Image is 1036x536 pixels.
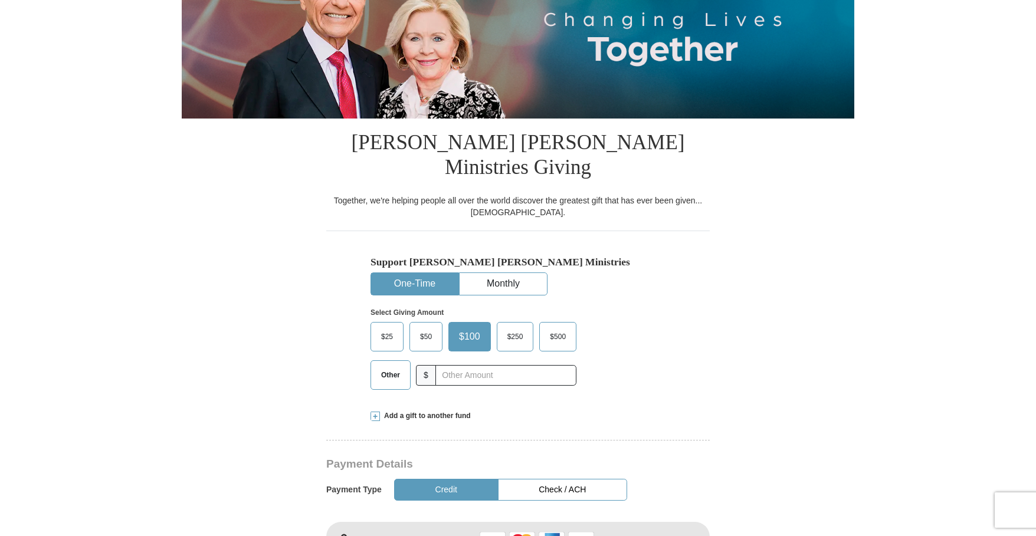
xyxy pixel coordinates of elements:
[371,256,665,268] h5: Support [PERSON_NAME] [PERSON_NAME] Ministries
[371,308,444,317] strong: Select Giving Amount
[435,365,576,386] input: Other Amount
[416,365,436,386] span: $
[326,119,710,195] h1: [PERSON_NAME] [PERSON_NAME] Ministries Giving
[326,458,627,471] h3: Payment Details
[371,273,458,295] button: One-Time
[326,485,382,495] h5: Payment Type
[544,328,572,346] span: $500
[375,328,399,346] span: $25
[460,273,547,295] button: Monthly
[394,479,499,501] button: Credit
[414,328,438,346] span: $50
[326,195,710,218] div: Together, we're helping people all over the world discover the greatest gift that has ever been g...
[380,411,471,421] span: Add a gift to another fund
[501,328,529,346] span: $250
[375,366,406,384] span: Other
[498,479,627,501] button: Check / ACH
[453,328,486,346] span: $100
